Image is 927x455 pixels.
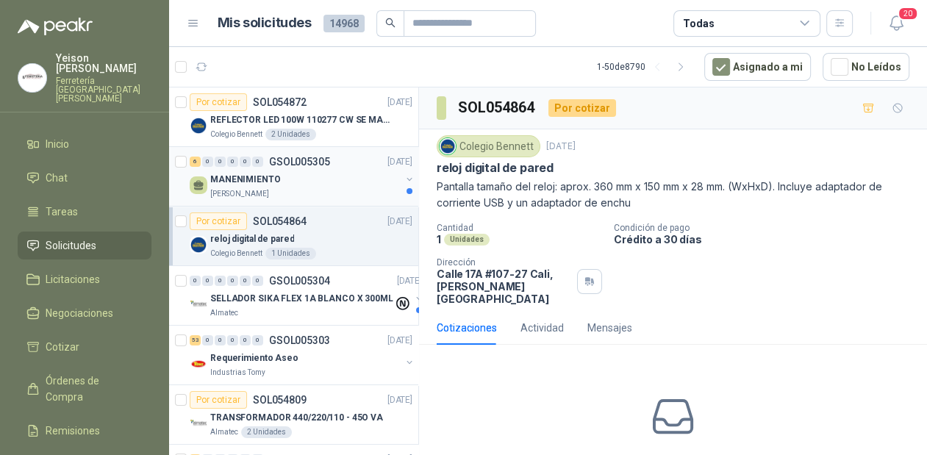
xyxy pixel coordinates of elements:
p: SELLADOR SIKA FLEX 1A BLANCO X 300ML [210,292,393,306]
div: Por cotizar [548,99,616,117]
button: No Leídos [823,53,909,81]
a: Inicio [18,130,151,158]
p: SOL054872 [253,97,307,107]
a: 0 0 0 0 0 0 GSOL005304[DATE] Company LogoSELLADOR SIKA FLEX 1A BLANCO X 300MLAlmatec [190,272,425,319]
a: Licitaciones [18,265,151,293]
div: 0 [202,157,213,167]
p: Requerimiento Aseo [210,351,298,365]
div: 0 [202,335,213,345]
img: Company Logo [190,355,207,373]
img: Company Logo [190,236,207,254]
a: Cotizar [18,333,151,361]
span: Cotizar [46,339,79,355]
p: GSOL005304 [269,276,330,286]
div: 0 [252,335,263,345]
span: Negociaciones [46,305,113,321]
a: Por cotizarSOL054864[DATE] Company Logoreloj digital de paredColegio Bennett1 Unidades [169,207,418,266]
p: reloj digital de pared [437,160,554,176]
a: Órdenes de Compra [18,367,151,411]
div: 0 [190,276,201,286]
img: Company Logo [18,64,46,92]
a: Chat [18,164,151,192]
button: 20 [883,10,909,37]
p: [DATE] [387,334,412,348]
p: Dirección [437,257,571,268]
span: search [385,18,396,28]
a: 53 0 0 0 0 0 GSOL005303[DATE] Company LogoRequerimiento AseoIndustrias Tomy [190,332,415,379]
div: Unidades [444,234,490,246]
div: 53 [190,335,201,345]
div: 6 [190,157,201,167]
p: GSOL005305 [269,157,330,167]
span: Órdenes de Compra [46,373,137,405]
span: Remisiones [46,423,100,439]
p: TRANSFORMADOR 440/220/110 - 45O VA [210,411,383,425]
div: 0 [215,335,226,345]
span: 14968 [323,15,365,32]
div: 0 [240,157,251,167]
p: Colegio Bennett [210,248,262,259]
a: Remisiones [18,417,151,445]
div: 2 Unidades [241,426,292,438]
p: Condición de pago [614,223,921,233]
p: Ferretería [GEOGRAPHIC_DATA][PERSON_NAME] [56,76,151,103]
div: 0 [215,157,226,167]
p: MANENIMIENTO [210,173,281,187]
p: Almatec [210,426,238,438]
div: 0 [252,276,263,286]
a: Tareas [18,198,151,226]
div: Por cotizar [190,93,247,111]
button: Asignado a mi [704,53,811,81]
p: [DATE] [397,274,422,288]
div: 0 [215,276,226,286]
p: Calle 17A #107-27 Cali , [PERSON_NAME][GEOGRAPHIC_DATA] [437,268,571,305]
div: 0 [202,276,213,286]
p: REFLECTOR LED 100W 110277 CW SE MARCA: PILA BY PHILIPS [210,113,393,127]
div: 2 Unidades [265,129,316,140]
p: Yeison [PERSON_NAME] [56,53,151,74]
div: Por cotizar [190,212,247,230]
span: Inicio [46,136,69,152]
div: Cotizaciones [437,320,497,336]
div: 0 [227,157,238,167]
img: Logo peakr [18,18,93,35]
a: Por cotizarSOL054809[DATE] Company LogoTRANSFORMADOR 440/220/110 - 45O VAAlmatec2 Unidades [169,385,418,445]
p: 1 [437,233,441,246]
div: 0 [240,276,251,286]
h3: SOL054864 [458,96,537,119]
p: SOL054864 [253,216,307,226]
p: Almatec [210,307,238,319]
a: Negociaciones [18,299,151,327]
p: [DATE] [387,215,412,229]
div: 1 Unidades [265,248,316,259]
p: [PERSON_NAME] [210,188,269,200]
div: 1 - 50 de 8790 [597,55,692,79]
p: Cantidad [437,223,602,233]
div: 0 [227,276,238,286]
span: Tareas [46,204,78,220]
span: Chat [46,170,68,186]
div: Por cotizar [190,391,247,409]
div: Todas [683,15,714,32]
p: Crédito a 30 días [614,233,921,246]
span: Licitaciones [46,271,100,287]
span: Solicitudes [46,237,96,254]
p: Pantalla tamaño del reloj: aprox. 360 mm x 150 mm x 28 mm. (WxHxD). Incluye adaptador de corrient... [437,179,909,211]
p: reloj digital de pared [210,232,294,246]
p: [DATE] [546,140,576,154]
p: [DATE] [387,96,412,110]
p: SOL054809 [253,395,307,405]
p: [DATE] [387,155,412,169]
p: [DATE] [387,393,412,407]
div: Actividad [520,320,564,336]
a: Por cotizarSOL054872[DATE] Company LogoREFLECTOR LED 100W 110277 CW SE MARCA: PILA BY PHILIPSCole... [169,87,418,147]
div: Colegio Bennett [437,135,540,157]
div: Mensajes [587,320,632,336]
div: 0 [240,335,251,345]
h1: Mis solicitudes [218,12,312,34]
div: 0 [252,157,263,167]
img: Company Logo [190,295,207,313]
a: Solicitudes [18,232,151,259]
img: Company Logo [190,415,207,432]
p: Colegio Bennett [210,129,262,140]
